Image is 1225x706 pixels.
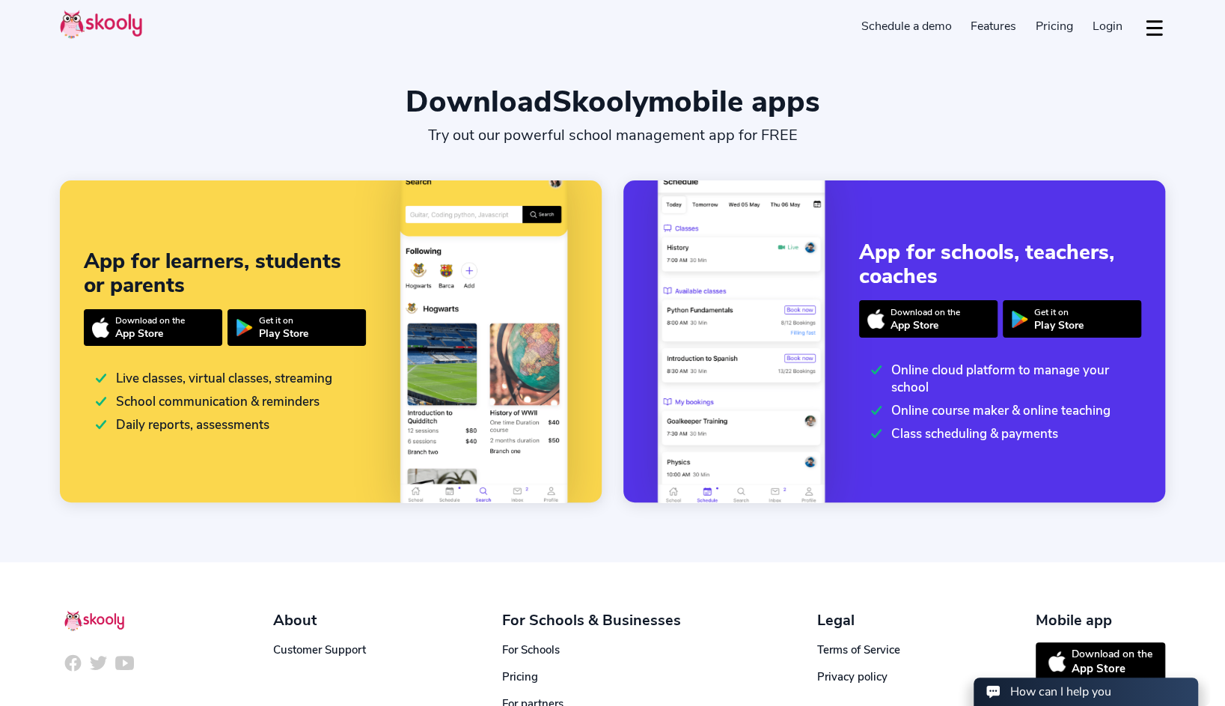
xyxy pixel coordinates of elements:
[89,654,108,672] img: icon-twitter
[1003,300,1141,338] a: Get it onPlay Store
[60,84,1165,120] div: Download mobile apps
[871,425,1058,442] div: Class scheduling & payments
[115,326,185,341] div: App Store
[273,642,366,657] a: Customer Support
[1026,14,1083,38] a: Pricing
[1092,18,1122,34] span: Login
[96,416,269,433] div: Daily reports, assessments
[259,326,308,341] div: Play Store
[1034,318,1084,332] div: Play Store
[84,309,222,347] a: Download on theApp Store
[60,10,142,39] img: Skooly
[961,14,1026,38] a: Features
[115,654,134,672] img: icon-youtube
[891,306,960,318] div: Download on the
[227,309,366,347] a: Get it onPlay Store
[552,82,648,122] span: Skooly
[871,402,1111,419] div: Online course maker & online teaching
[1034,306,1084,318] div: Get it on
[502,642,560,657] a: For Schools
[96,370,332,387] div: Live classes, virtual classes, streaming
[96,393,320,410] div: School communication & reminders
[859,300,998,338] a: Download on theApp Store
[115,314,185,326] div: Download on the
[891,318,960,332] div: App Store
[64,610,124,631] img: Skooly
[273,610,366,630] div: About
[502,610,681,630] div: For Schools & Businesses
[1036,18,1073,34] span: Pricing
[871,362,1141,396] div: Online cloud platform to manage your school
[336,126,889,144] div: Try out our powerful school management app for FREE
[852,14,962,38] a: Schedule a demo
[64,654,82,672] img: icon-facebook
[859,240,1141,288] div: App for schools, teachers, coaches
[259,314,308,326] div: Get it on
[1143,10,1165,45] button: dropdown menu
[1082,14,1131,38] a: Login
[502,669,538,684] a: Pricing
[84,249,366,297] div: App for learners, students or parents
